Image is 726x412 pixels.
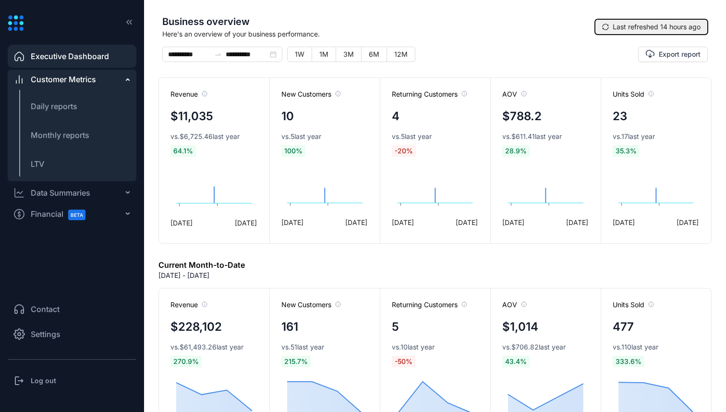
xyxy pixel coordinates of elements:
[281,108,294,125] h4: 10
[392,108,399,125] h4: 4
[214,50,222,58] span: to
[613,217,635,227] span: [DATE]
[31,50,109,62] span: Executive Dashboard
[170,108,213,125] h4: $11,035
[31,203,94,225] span: Financial
[392,356,415,367] span: -50 %
[170,145,196,157] span: 64.1 %
[502,342,566,352] span: vs. $706.82 last year
[343,50,354,58] span: 3M
[170,89,207,99] span: Revenue
[295,50,304,58] span: 1W
[392,318,399,336] h4: 5
[281,318,298,336] h4: 161
[319,50,328,58] span: 1M
[566,217,588,227] span: [DATE]
[281,132,321,141] span: vs. 5 last year
[502,145,530,157] span: 28.9 %
[170,342,243,352] span: vs. $61,493.26 last year
[68,210,85,220] span: BETA
[613,356,644,367] span: 333.6 %
[613,300,654,310] span: Units Sold
[502,108,542,125] h4: $788.2
[31,376,56,386] h3: Log out
[392,132,432,141] span: vs. 5 last year
[31,303,60,315] span: Contact
[214,50,222,58] span: swap-right
[170,218,193,228] span: [DATE]
[677,217,699,227] span: [DATE]
[170,318,222,336] h4: $228,102
[502,132,562,141] span: vs. $611.41 last year
[345,217,367,227] span: [DATE]
[281,342,324,352] span: vs. 51 last year
[392,89,467,99] span: Returning Customers
[638,47,708,62] button: Export report
[613,89,654,99] span: Units Sold
[613,145,640,157] span: 35.3 %
[162,14,595,29] span: Business overview
[613,318,634,336] h4: 477
[595,19,708,35] button: syncLast refreshed 14 hours ago
[31,328,60,340] span: Settings
[170,300,207,310] span: Revenue
[158,271,209,280] p: [DATE] - [DATE]
[502,356,530,367] span: 43.4 %
[162,29,595,39] span: Here's an overview of your business performance.
[235,218,257,228] span: [DATE]
[31,130,89,140] span: Monthly reports
[392,300,467,310] span: Returning Customers
[502,300,527,310] span: AOV
[659,50,701,59] span: Export report
[613,108,627,125] h4: 23
[31,74,96,85] span: Customer Metrics
[170,356,202,367] span: 270.9 %
[158,259,245,271] h6: Current Month-to-Date
[281,145,305,157] span: 100 %
[613,342,658,352] span: vs. 110 last year
[281,356,311,367] span: 215.7 %
[502,318,538,336] h4: $1,014
[31,101,77,111] span: Daily reports
[31,159,44,169] span: LTV
[392,342,435,352] span: vs. 10 last year
[394,50,408,58] span: 12M
[170,132,240,141] span: vs. $6,725.46 last year
[31,187,90,199] div: Data Summaries
[392,145,416,157] span: -20 %
[281,300,341,310] span: New Customers
[502,89,527,99] span: AOV
[281,89,341,99] span: New Customers
[602,24,609,30] span: sync
[502,217,524,227] span: [DATE]
[613,22,701,32] span: Last refreshed 14 hours ago
[369,50,379,58] span: 6M
[456,217,478,227] span: [DATE]
[281,217,303,227] span: [DATE]
[613,132,655,141] span: vs. 17 last year
[392,217,414,227] span: [DATE]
